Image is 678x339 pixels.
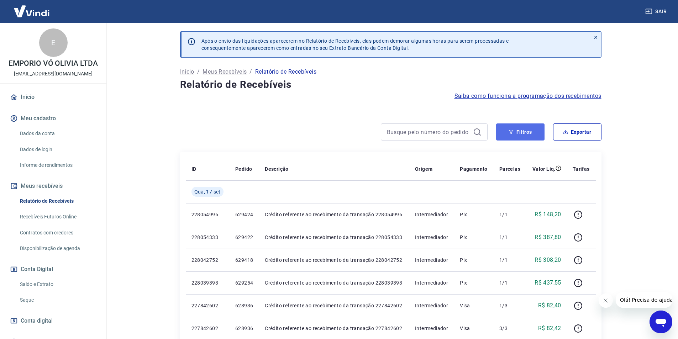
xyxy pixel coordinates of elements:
p: 628936 [235,302,253,309]
button: Sair [644,5,669,18]
p: Pagamento [460,165,488,173]
p: Após o envio das liquidações aparecerem no Relatório de Recebíveis, elas podem demorar algumas ho... [201,37,509,52]
p: 1/3 [499,302,521,309]
p: Crédito referente ao recebimento da transação 228054333 [265,234,404,241]
a: Dados de login [17,142,98,157]
a: Início [180,68,194,76]
p: / [249,68,252,76]
p: 228039393 [191,279,224,286]
p: Tarifas [573,165,590,173]
p: [EMAIL_ADDRESS][DOMAIN_NAME] [14,70,93,78]
p: Pedido [235,165,252,173]
p: R$ 387,80 [535,233,561,242]
a: Saldo e Extrato [17,277,98,292]
p: R$ 308,20 [535,256,561,264]
p: Visa [460,302,488,309]
button: Conta Digital [9,261,98,277]
p: Intermediador [415,256,448,264]
p: EMPORIO VÓ OLIVIA LTDA [9,60,98,67]
img: Vindi [9,0,55,22]
p: 228042752 [191,256,224,264]
iframe: Mensagem da empresa [616,292,672,308]
p: Intermediador [415,302,448,309]
p: 629424 [235,211,253,218]
p: Descrição [265,165,289,173]
span: Conta digital [21,316,53,326]
p: Origem [415,165,432,173]
span: Qua, 17 set [194,188,221,195]
p: Pix [460,234,488,241]
button: Meu cadastro [9,111,98,126]
p: 227842602 [191,325,224,332]
div: E [39,28,68,57]
p: Crédito referente ao recebimento da transação 227842602 [265,302,404,309]
p: Relatório de Recebíveis [255,68,316,76]
p: R$ 437,55 [535,279,561,287]
span: Olá! Precisa de ajuda? [4,5,60,11]
h4: Relatório de Recebíveis [180,78,601,92]
p: Valor Líq. [532,165,556,173]
p: Crédito referente ao recebimento da transação 227842602 [265,325,404,332]
p: 1/1 [499,211,521,218]
p: 1/1 [499,279,521,286]
a: Meus Recebíveis [203,68,247,76]
p: Intermediador [415,325,448,332]
a: Saque [17,293,98,307]
p: Crédito referente ao recebimento da transação 228039393 [265,279,404,286]
p: 228054996 [191,211,224,218]
p: Visa [460,325,488,332]
p: 629418 [235,256,253,264]
button: Filtros [496,123,545,141]
a: Conta digital [9,313,98,329]
input: Busque pelo número do pedido [387,127,470,137]
p: Crédito referente ao recebimento da transação 228054996 [265,211,404,218]
p: 628936 [235,325,253,332]
p: R$ 82,40 [538,301,561,310]
button: Meus recebíveis [9,178,98,194]
p: / [197,68,200,76]
p: 3/3 [499,325,521,332]
p: 1/1 [499,234,521,241]
p: R$ 82,42 [538,324,561,333]
a: Relatório de Recebíveis [17,194,98,208]
p: 629254 [235,279,253,286]
a: Contratos com credores [17,226,98,240]
p: 228054333 [191,234,224,241]
a: Recebíveis Futuros Online [17,210,98,224]
p: Intermediador [415,211,448,218]
iframe: Fechar mensagem [599,293,613,308]
p: 227842602 [191,302,224,309]
p: Pix [460,211,488,218]
p: 1/1 [499,256,521,264]
button: Exportar [553,123,601,141]
iframe: Botão para abrir a janela de mensagens [650,311,672,333]
a: Informe de rendimentos [17,158,98,173]
a: Disponibilização de agenda [17,241,98,256]
p: ID [191,165,196,173]
p: Parcelas [499,165,520,173]
p: Crédito referente ao recebimento da transação 228042752 [265,256,404,264]
p: Pix [460,256,488,264]
p: 629422 [235,234,253,241]
p: Intermediador [415,234,448,241]
p: Intermediador [415,279,448,286]
a: Dados da conta [17,126,98,141]
p: R$ 148,20 [535,210,561,219]
a: Saiba como funciona a programação dos recebimentos [454,92,601,100]
p: Pix [460,279,488,286]
a: Início [9,89,98,105]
